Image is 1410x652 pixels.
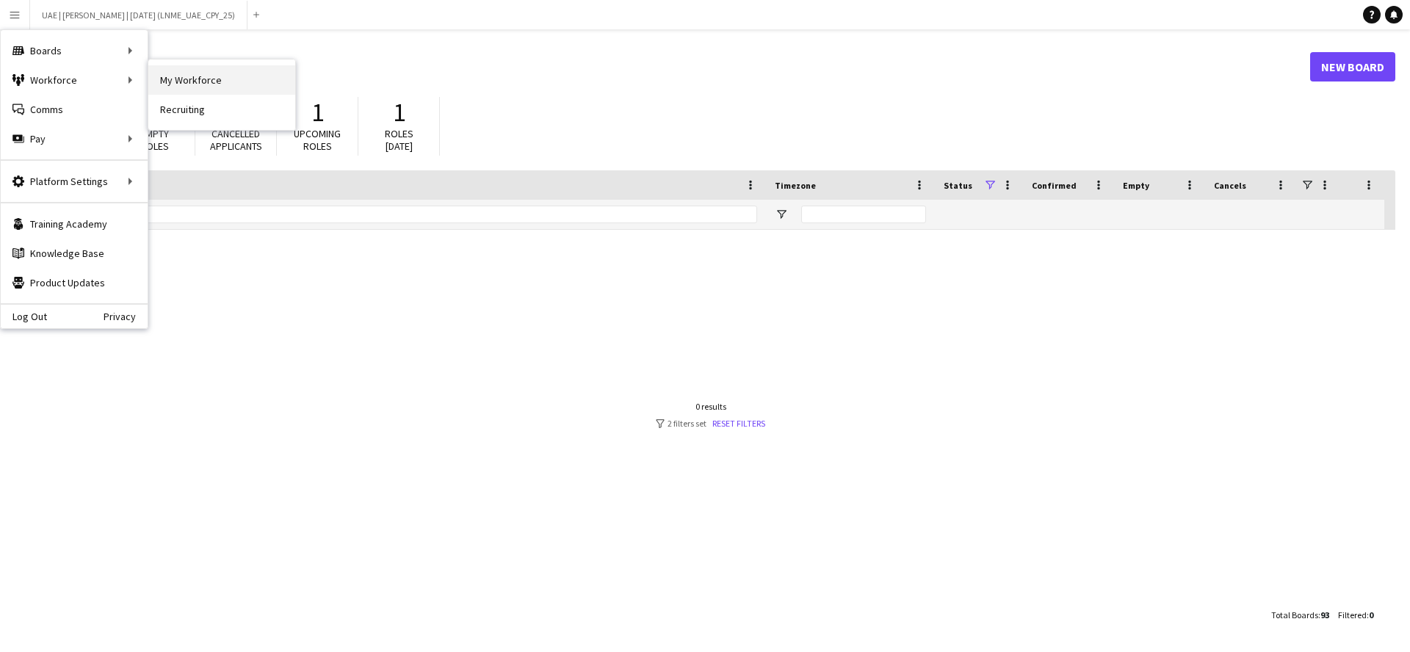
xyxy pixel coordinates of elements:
span: 93 [1320,609,1329,620]
span: Roles [DATE] [385,127,413,153]
a: New Board [1310,52,1395,81]
a: Privacy [104,311,148,322]
span: Cancels [1214,180,1246,191]
a: Training Academy [1,209,148,239]
div: 2 filters set [656,418,765,429]
div: Platform Settings [1,167,148,196]
div: Boards [1,36,148,65]
h1: Boards [26,56,1310,78]
a: Knowledge Base [1,239,148,268]
input: Board name Filter Input [61,206,757,223]
span: Total Boards [1271,609,1318,620]
span: Empty roles [140,127,169,153]
span: 1 [311,96,324,128]
div: : [1271,601,1329,629]
div: Workforce [1,65,148,95]
a: Product Updates [1,268,148,297]
a: My Workforce [148,65,295,95]
a: Reset filters [712,418,765,429]
span: Cancelled applicants [210,127,262,153]
span: Confirmed [1032,180,1077,191]
input: Timezone Filter Input [801,206,926,223]
span: Timezone [775,180,816,191]
a: Log Out [1,311,47,322]
a: Comms [1,95,148,124]
button: Open Filter Menu [775,208,788,221]
span: Status [944,180,972,191]
a: Recruiting [148,95,295,124]
div: 0 results [656,401,765,412]
span: Empty [1123,180,1149,191]
span: Upcoming roles [294,127,341,153]
button: UAE | [PERSON_NAME] | [DATE] (LNME_UAE_CPY_25) [30,1,247,29]
span: Filtered [1338,609,1367,620]
span: 1 [393,96,405,128]
span: 0 [1369,609,1373,620]
div: : [1338,601,1373,629]
div: Pay [1,124,148,153]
